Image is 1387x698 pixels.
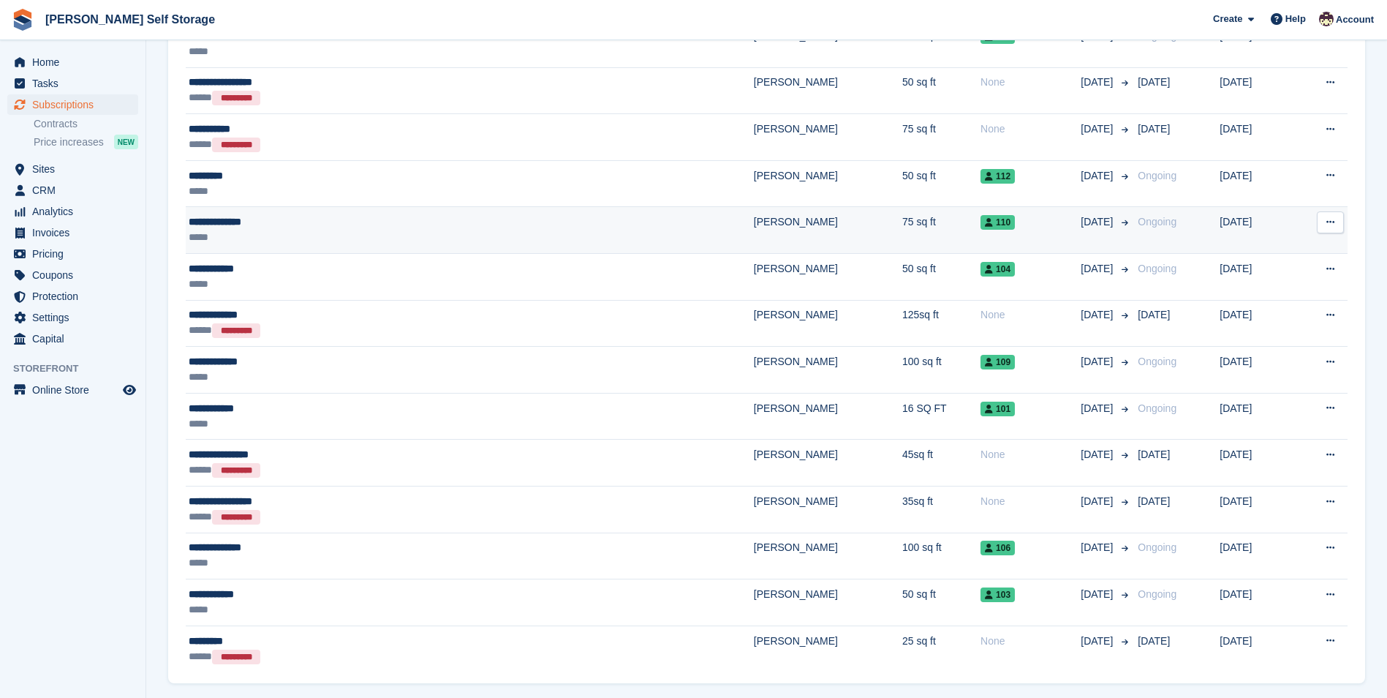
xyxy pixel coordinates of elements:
[754,533,902,579] td: [PERSON_NAME]
[980,494,1081,509] div: None
[7,94,138,115] a: menu
[754,626,902,672] td: [PERSON_NAME]
[13,361,145,376] span: Storefront
[1138,170,1176,181] span: Ongoing
[980,262,1015,277] span: 104
[1081,121,1116,137] span: [DATE]
[980,588,1015,602] span: 103
[7,73,138,94] a: menu
[1138,356,1176,367] span: Ongoing
[1081,214,1116,230] span: [DATE]
[902,487,980,533] td: 35sq ft
[1220,21,1293,68] td: [DATE]
[1138,449,1170,460] span: [DATE]
[1285,12,1306,26] span: Help
[32,307,120,328] span: Settings
[902,21,980,68] td: 100 sq ft
[1081,354,1116,369] span: [DATE]
[7,159,138,179] a: menu
[1220,533,1293,579] td: [DATE]
[1138,30,1176,42] span: Ongoing
[1220,300,1293,347] td: [DATE]
[902,626,980,672] td: 25 sq ft
[34,135,104,149] span: Price increases
[1138,541,1176,553] span: Ongoing
[32,222,120,243] span: Invoices
[980,75,1081,90] div: None
[1081,261,1116,277] span: [DATE]
[1319,12,1334,26] img: Jacob Esser
[754,579,902,626] td: [PERSON_NAME]
[7,244,138,264] a: menu
[32,52,120,72] span: Home
[1220,254,1293,301] td: [DATE]
[1138,263,1176,274] span: Ongoing
[1220,487,1293,533] td: [DATE]
[754,67,902,114] td: [PERSON_NAME]
[7,180,138,200] a: menu
[1138,635,1170,647] span: [DATE]
[754,440,902,487] td: [PERSON_NAME]
[1336,12,1374,27] span: Account
[902,393,980,440] td: 16 SQ FT
[1138,123,1170,135] span: [DATE]
[980,447,1081,462] div: None
[754,300,902,347] td: [PERSON_NAME]
[1081,587,1116,602] span: [DATE]
[32,380,120,400] span: Online Store
[754,21,902,68] td: [PERSON_NAME]
[32,73,120,94] span: Tasks
[32,286,120,307] span: Protection
[902,440,980,487] td: 45sq ft
[902,300,980,347] td: 125sq ft
[1220,160,1293,207] td: [DATE]
[39,7,221,31] a: [PERSON_NAME] Self Storage
[980,355,1015,369] span: 109
[1138,76,1170,88] span: [DATE]
[980,402,1015,416] span: 101
[1081,634,1116,649] span: [DATE]
[7,222,138,243] a: menu
[7,307,138,328] a: menu
[1138,495,1170,507] span: [DATE]
[1220,579,1293,626] td: [DATE]
[902,67,980,114] td: 50 sq ft
[902,160,980,207] td: 50 sq ft
[902,347,980,394] td: 100 sq ft
[7,286,138,307] a: menu
[754,347,902,394] td: [PERSON_NAME]
[754,207,902,254] td: [PERSON_NAME]
[980,307,1081,323] div: None
[34,117,138,131] a: Contracts
[32,201,120,222] span: Analytics
[1081,401,1116,416] span: [DATE]
[1220,347,1293,394] td: [DATE]
[902,114,980,161] td: 75 sq ft
[32,159,120,179] span: Sites
[1081,447,1116,462] span: [DATE]
[114,135,138,149] div: NEW
[902,533,980,579] td: 100 sq ft
[1138,216,1176,228] span: Ongoing
[1220,440,1293,487] td: [DATE]
[1081,307,1116,323] span: [DATE]
[32,180,120,200] span: CRM
[1220,67,1293,114] td: [DATE]
[7,201,138,222] a: menu
[754,393,902,440] td: [PERSON_NAME]
[754,114,902,161] td: [PERSON_NAME]
[12,9,34,31] img: stora-icon-8386f47178a22dfd0bd8f6a31ec36ba5ce8667c1dd55bd0f319d3a0aa187defe.svg
[902,254,980,301] td: 50 sq ft
[7,380,138,400] a: menu
[980,121,1081,137] div: None
[902,579,980,626] td: 50 sq ft
[1081,168,1116,184] span: [DATE]
[980,541,1015,555] span: 106
[1213,12,1242,26] span: Create
[980,215,1015,230] span: 110
[32,244,120,264] span: Pricing
[1081,540,1116,555] span: [DATE]
[7,329,138,349] a: menu
[32,265,120,285] span: Coupons
[121,381,138,399] a: Preview store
